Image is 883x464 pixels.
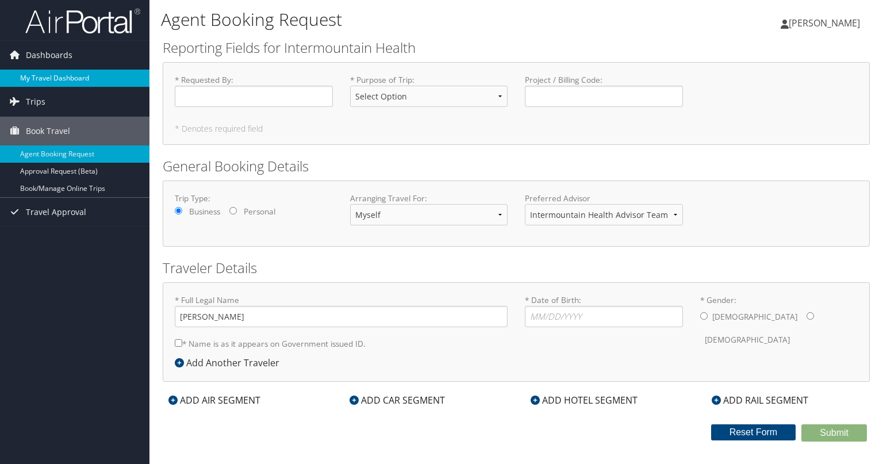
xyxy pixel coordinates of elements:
[350,74,508,116] label: * Purpose of Trip :
[525,74,683,107] label: Project / Billing Code :
[26,87,45,116] span: Trips
[525,393,643,407] div: ADD HOTEL SEGMENT
[350,193,508,204] label: Arranging Travel For:
[344,393,451,407] div: ADD CAR SEGMENT
[163,38,870,57] h2: Reporting Fields for Intermountain Health
[705,329,790,351] label: [DEMOGRAPHIC_DATA]
[25,7,140,34] img: airportal-logo.png
[175,356,285,370] div: Add Another Traveler
[26,117,70,145] span: Book Travel
[175,86,333,107] input: * Requested By:
[26,198,86,227] span: Travel Approval
[807,312,814,320] input: * Gender:[DEMOGRAPHIC_DATA][DEMOGRAPHIC_DATA]
[706,393,814,407] div: ADD RAIL SEGMENT
[175,294,508,327] label: * Full Legal Name
[789,17,860,29] span: [PERSON_NAME]
[163,393,266,407] div: ADD AIR SEGMENT
[26,41,72,70] span: Dashboards
[525,86,683,107] input: Project / Billing Code:
[163,156,870,176] h2: General Booking Details
[525,294,683,327] label: * Date of Birth:
[175,339,182,347] input: * Name is as it appears on Government issued ID.
[525,306,683,327] input: * Date of Birth:
[175,333,366,354] label: * Name is as it appears on Government issued ID.
[163,258,870,278] h2: Traveler Details
[175,193,333,204] label: Trip Type:
[175,125,858,133] h5: * Denotes required field
[161,7,635,32] h1: Agent Booking Request
[525,193,683,204] label: Preferred Advisor
[711,424,796,440] button: Reset Form
[700,312,708,320] input: * Gender:[DEMOGRAPHIC_DATA][DEMOGRAPHIC_DATA]
[189,206,220,217] label: Business
[175,74,333,107] label: * Requested By :
[700,294,858,351] label: * Gender:
[350,86,508,107] select: * Purpose of Trip:
[801,424,867,442] button: Submit
[712,306,797,328] label: [DEMOGRAPHIC_DATA]
[781,6,872,40] a: [PERSON_NAME]
[175,306,508,327] input: * Full Legal Name
[244,206,275,217] label: Personal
